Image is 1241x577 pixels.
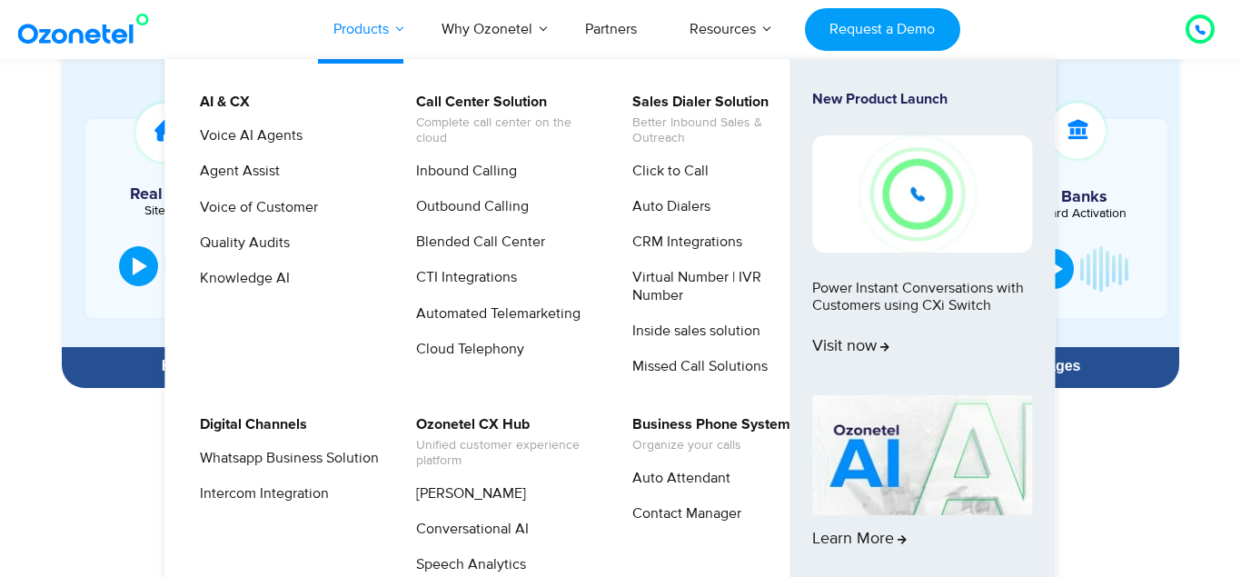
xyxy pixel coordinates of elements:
[620,320,763,343] a: Inside sales solution
[188,267,293,290] a: Knowledge AI
[632,438,790,453] span: Organize your calls
[188,232,293,254] a: Quality Audits
[812,530,907,550] span: Learn More
[404,303,583,325] a: Automated Telemarketing
[404,518,531,541] a: Conversational AI
[812,135,1032,252] img: New-Project-17.png
[94,204,249,217] div: Site Visits
[620,91,814,149] a: Sales Dialer SolutionBetter Inbound Sales & Outreach
[71,470,1170,502] div: Unified CX Platform. Endless Possibilities.
[416,438,595,469] span: Unified customer experience platform
[404,195,531,218] a: Outbound Calling
[188,91,253,114] a: AI & CX
[404,231,548,254] a: Blended Call Center
[812,395,1032,515] img: AI
[404,482,529,505] a: [PERSON_NAME]
[71,359,434,373] div: Hire Specialized AI Agents
[188,482,332,505] a: Intercom Integration
[620,160,711,183] a: Click to Call
[620,195,713,218] a: Auto Dialers
[404,413,598,472] a: Ozonetel CX HubUnified customer experience platform
[812,337,889,357] span: Visit now
[620,413,793,456] a: Business Phone SystemOrganize your calls
[404,266,520,289] a: CTI Integrations
[620,266,814,306] a: Virtual Number | IVR Number
[188,196,321,219] a: Voice of Customer
[620,355,770,378] a: Missed Call Solutions
[188,124,305,147] a: Voice AI Agents
[632,115,811,146] span: Better Inbound Sales & Outreach
[620,231,745,254] a: CRM Integrations
[80,53,1187,85] div: Experience Our Voice AI Agents in Action
[404,160,520,183] a: Inbound Calling
[620,467,733,490] a: Auto Attendant
[404,91,598,149] a: Call Center SolutionComplete call center on the cloud
[805,8,960,51] a: Request a Demo
[94,186,249,203] h5: Real Estate
[188,160,283,183] a: Agent Assist
[71,511,1170,527] div: Conversations, data, workflows, insights, and decisions in one place. With AI at its core!
[812,91,1032,388] a: New Product LaunchPower Instant Conversations with Customers using CXi SwitchVisit now
[404,553,529,576] a: Speech Analytics
[188,413,310,436] a: Digital Channels
[404,338,527,361] a: Cloud Telephony
[1010,189,1158,205] h5: Banks
[188,447,382,470] a: Whatsapp Business Solution
[416,115,595,146] span: Complete call center on the cloud
[1010,207,1158,220] div: Card Activation
[620,502,744,525] a: Contact Manager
